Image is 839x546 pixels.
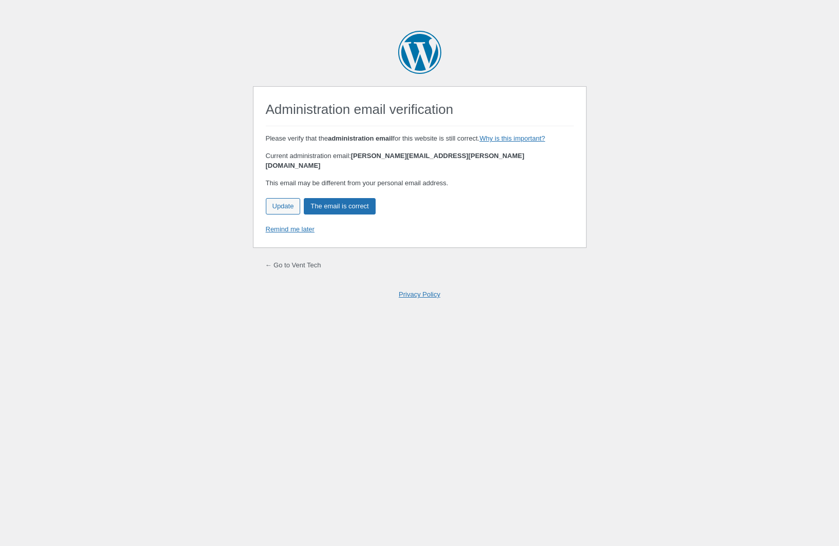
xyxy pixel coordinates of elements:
a: Why is this important?(opens in a new tab) [479,134,545,142]
a: Privacy Policy [399,290,440,298]
a: Remind me later [266,225,315,233]
a: ← Go to Vent Tech [265,261,321,269]
h1: Administration email verification [266,100,574,126]
p: Current administration email: [266,151,574,171]
strong: administration email [328,134,393,142]
strong: [PERSON_NAME][EMAIL_ADDRESS][PERSON_NAME][DOMAIN_NAME] [266,152,524,170]
input: The email is correct [304,198,375,215]
a: Update [266,198,301,215]
p: Please verify that the for this website is still correct. [266,133,574,144]
a: Powered by WordPress [398,31,441,74]
p: This email may be different from your personal email address. [266,178,574,188]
